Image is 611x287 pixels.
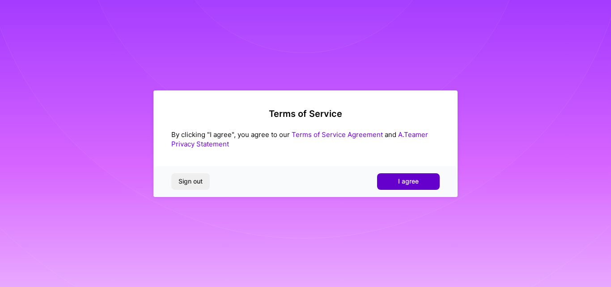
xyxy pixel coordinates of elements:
[292,130,383,139] a: Terms of Service Agreement
[377,173,440,189] button: I agree
[171,173,210,189] button: Sign out
[178,177,203,186] span: Sign out
[171,130,440,149] div: By clicking "I agree", you agree to our and
[398,177,419,186] span: I agree
[171,108,440,119] h2: Terms of Service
